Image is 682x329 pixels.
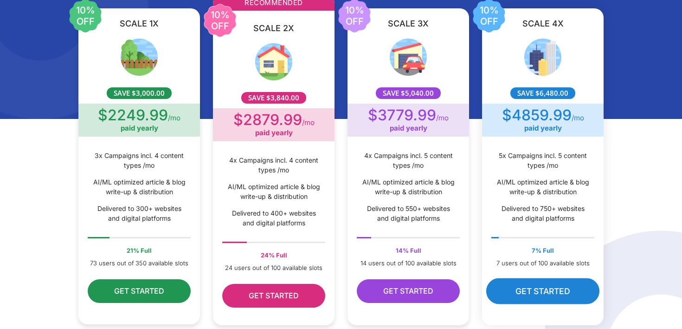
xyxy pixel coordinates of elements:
span: Get Started [515,286,571,296]
p: 14 users out of 100 available slots [347,260,469,266]
b: paid yearly [524,124,562,132]
span: 4x Campaigns incl. 4 content types /mo [227,155,321,175]
span: Delivered to 400+ websites and digital platforms [227,208,321,228]
div: $3779.99 [347,112,469,132]
span: AI/ML optimized article & blog write-up & distribution [227,182,321,201]
div: $2879.99 [213,116,335,137]
p: 73 users out of 350 available slots [78,260,200,266]
a: Get Started [357,279,460,303]
span: AI/ML optimized article & blog write-up & distribution [361,177,455,197]
p: 7% Full [482,248,604,254]
span: Delivered to 300+ websites and digital platforms [92,204,186,223]
h3: SCALE 1X [78,18,200,29]
h3: SCALE 2X [213,22,335,34]
span: Delivered to 550+ websites and digital platforms [361,204,455,223]
span: 5x Campaigns incl. 5 content types /mo [496,151,590,170]
b: paid yearly [390,124,427,132]
span: 4x Campaigns incl. 5 content types /mo [361,151,455,170]
p: 14% Full [347,248,469,254]
b: paid yearly [121,124,158,132]
span: Get Started [249,291,299,300]
div: $2249.99 [78,112,200,132]
b: paid yearly [255,128,293,137]
a: Get Started [222,284,325,308]
span: 3x Campaigns incl. 4 content types /mo [92,151,186,170]
h3: SCALE 3X [347,18,469,29]
span: AI/ML optimized article & blog write-up & distribution [92,177,186,197]
span: AI/ML optimized article & blog write-up & distribution [496,177,590,197]
div: $4859.99 [482,112,604,132]
span: Get Started [383,287,433,296]
p: SAVE $6,480.00 [517,90,568,97]
p: 21% Full [78,248,200,254]
a: Get Started [88,279,191,303]
a: Get Started [486,278,599,304]
h3: SCALE 4X [482,18,604,29]
p: 24% Full [213,252,335,258]
span: Get Started [114,287,164,296]
span: Delivered to 750+ websites and digital platforms [496,204,590,223]
p: SAVE $3,000.00 [114,90,165,97]
p: 24 users out of 100 available slots [213,265,335,271]
p: 7 users out of 100 available slots [482,260,604,266]
p: SAVE $3,840.00 [248,94,299,101]
p: SAVE $5,040.00 [383,90,434,97]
